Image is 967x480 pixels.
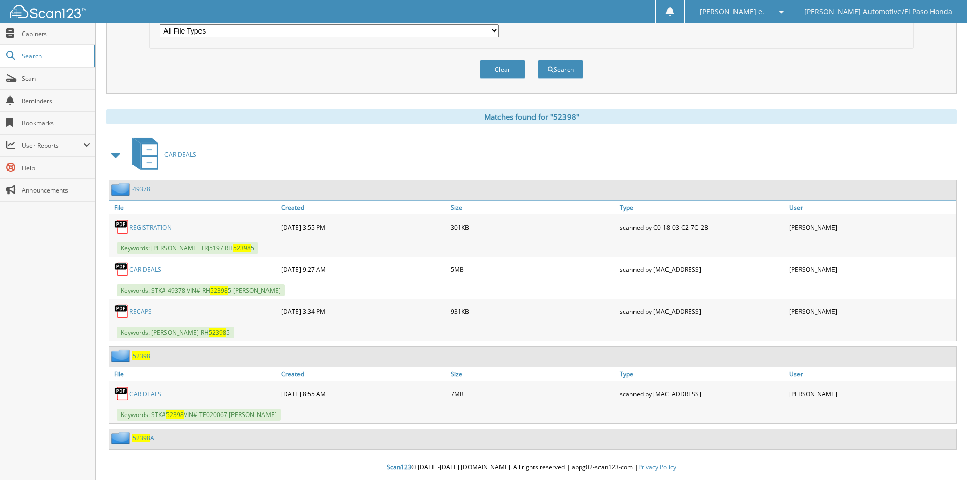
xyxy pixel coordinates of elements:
[448,383,618,404] div: 7MB
[22,141,83,150] span: User Reports
[787,217,956,237] div: [PERSON_NAME]
[916,431,967,480] iframe: Chat Widget
[22,97,90,105] span: Reminders
[106,109,957,124] div: Matches found for "52398"
[699,9,764,15] span: [PERSON_NAME] e.
[448,301,618,322] div: 931KB
[617,301,787,322] div: scanned by [MAC_ADDRESS]
[117,284,285,296] span: Keywords: STK# 49378 VIN# RH 5 [PERSON_NAME]
[787,201,956,214] a: User
[96,455,967,480] div: © [DATE]-[DATE] [DOMAIN_NAME]. All rights reserved | appg02-scan123-com |
[279,301,448,322] div: [DATE] 3:34 PM
[209,328,226,337] span: 52398
[114,386,129,401] img: PDF.png
[114,219,129,235] img: PDF.png
[111,183,132,196] img: folder2.png
[448,259,618,279] div: 5MB
[129,265,161,274] a: CAR DEALS
[279,367,448,381] a: Created
[132,351,150,360] a: 52398
[117,242,258,254] span: Keywords: [PERSON_NAME] TRJ5197 RH 5
[448,217,618,237] div: 301KB
[279,259,448,279] div: [DATE] 9:27 AM
[617,367,787,381] a: Type
[638,463,676,471] a: Privacy Policy
[117,327,234,338] span: Keywords: [PERSON_NAME] RH 5
[114,304,129,319] img: PDF.png
[210,286,228,295] span: 52398
[111,349,132,362] img: folder2.png
[480,60,525,79] button: Clear
[787,259,956,279] div: [PERSON_NAME]
[129,390,161,398] a: CAR DEALS
[448,367,618,381] a: Size
[804,9,952,15] span: [PERSON_NAME] Automotive/El Paso Honda
[129,307,152,316] a: RECAPS
[132,185,150,194] a: 49378
[448,201,618,214] a: Size
[22,186,90,195] span: Announcements
[787,383,956,404] div: [PERSON_NAME]
[22,74,90,83] span: Scan
[22,29,90,38] span: Cabinets
[132,434,150,442] span: 52398
[166,410,184,419] span: 52398
[787,367,956,381] a: User
[129,223,172,232] a: REGISTRATION
[109,201,279,214] a: File
[126,135,196,175] a: CAR DEALS
[114,262,129,277] img: PDF.png
[111,432,132,444] img: folder2.png
[279,217,448,237] div: [DATE] 3:55 PM
[279,383,448,404] div: [DATE] 8:55 AM
[117,409,281,421] span: Keywords: STK# VIN# TE020067 [PERSON_NAME]
[617,383,787,404] div: scanned by [MAC_ADDRESS]
[279,201,448,214] a: Created
[109,367,279,381] a: File
[387,463,411,471] span: Scan123
[22,164,90,172] span: Help
[22,119,90,127] span: Bookmarks
[617,217,787,237] div: scanned by C0-18-03-C2-7C-2B
[10,5,86,18] img: scan123-logo-white.svg
[617,259,787,279] div: scanned by [MAC_ADDRESS]
[164,150,196,159] span: CAR DEALS
[617,201,787,214] a: Type
[22,52,89,60] span: Search
[787,301,956,322] div: [PERSON_NAME]
[538,60,583,79] button: Search
[233,244,251,252] span: 52398
[132,434,154,442] a: 52398A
